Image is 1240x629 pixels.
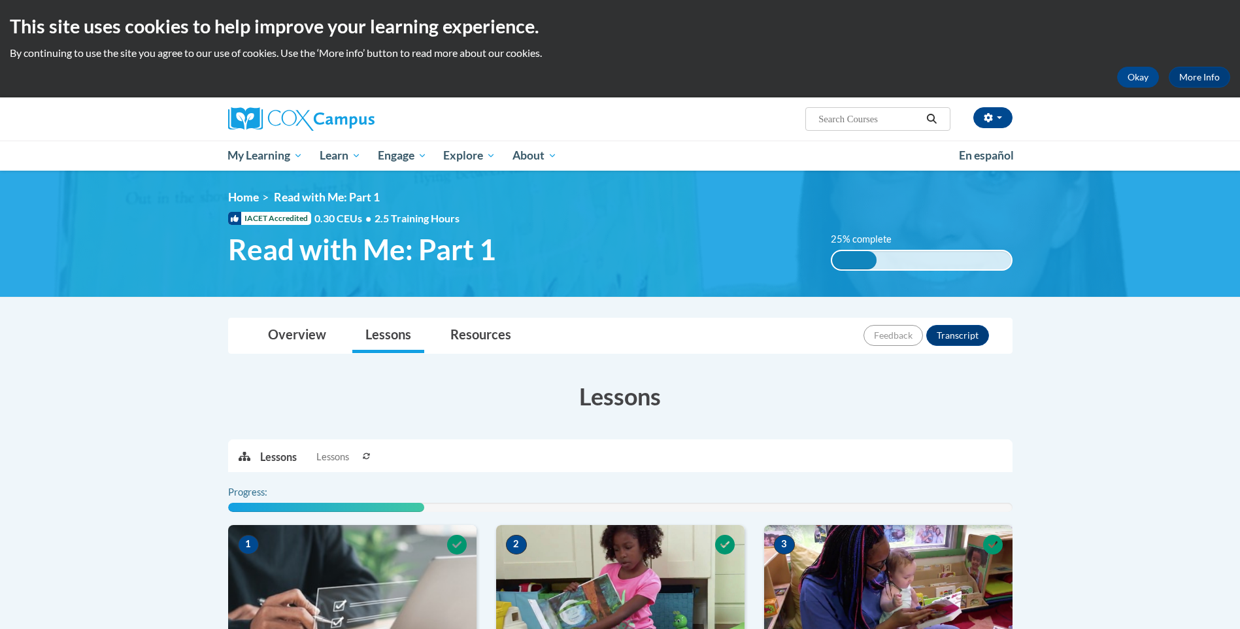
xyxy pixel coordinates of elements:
[10,13,1230,39] h2: This site uses cookies to help improve your learning experience.
[228,212,311,225] span: IACET Accredited
[255,318,339,353] a: Overview
[228,232,496,267] span: Read with Me: Part 1
[316,450,349,464] span: Lessons
[209,141,1032,171] div: Main menu
[1117,67,1159,88] button: Okay
[314,211,375,226] span: 0.30 CEUs
[369,141,435,171] a: Engage
[926,325,989,346] button: Transcript
[378,148,427,163] span: Engage
[506,535,527,554] span: 2
[311,141,369,171] a: Learn
[10,46,1230,60] p: By continuing to use the site you agree to our use of cookies. Use the ‘More info’ button to read...
[922,111,941,127] button: Search
[973,107,1013,128] button: Account Settings
[365,212,371,224] span: •
[832,251,877,269] div: 25% complete
[950,142,1022,169] a: En español
[228,107,375,131] img: Cox Campus
[238,535,259,554] span: 1
[437,318,524,353] a: Resources
[375,212,460,224] span: 2.5 Training Hours
[274,190,380,204] span: Read with Me: Part 1
[220,141,312,171] a: My Learning
[863,325,923,346] button: Feedback
[774,535,795,554] span: 3
[1169,67,1230,88] a: More Info
[504,141,565,171] a: About
[320,148,361,163] span: Learn
[352,318,424,353] a: Lessons
[260,450,297,464] p: Lessons
[512,148,557,163] span: About
[443,148,495,163] span: Explore
[817,111,922,127] input: Search Courses
[227,148,303,163] span: My Learning
[228,107,477,131] a: Cox Campus
[228,380,1013,413] h3: Lessons
[228,190,259,204] a: Home
[959,148,1014,162] span: En español
[831,232,906,246] label: 25% complete
[228,485,303,500] label: Progress:
[435,141,504,171] a: Explore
